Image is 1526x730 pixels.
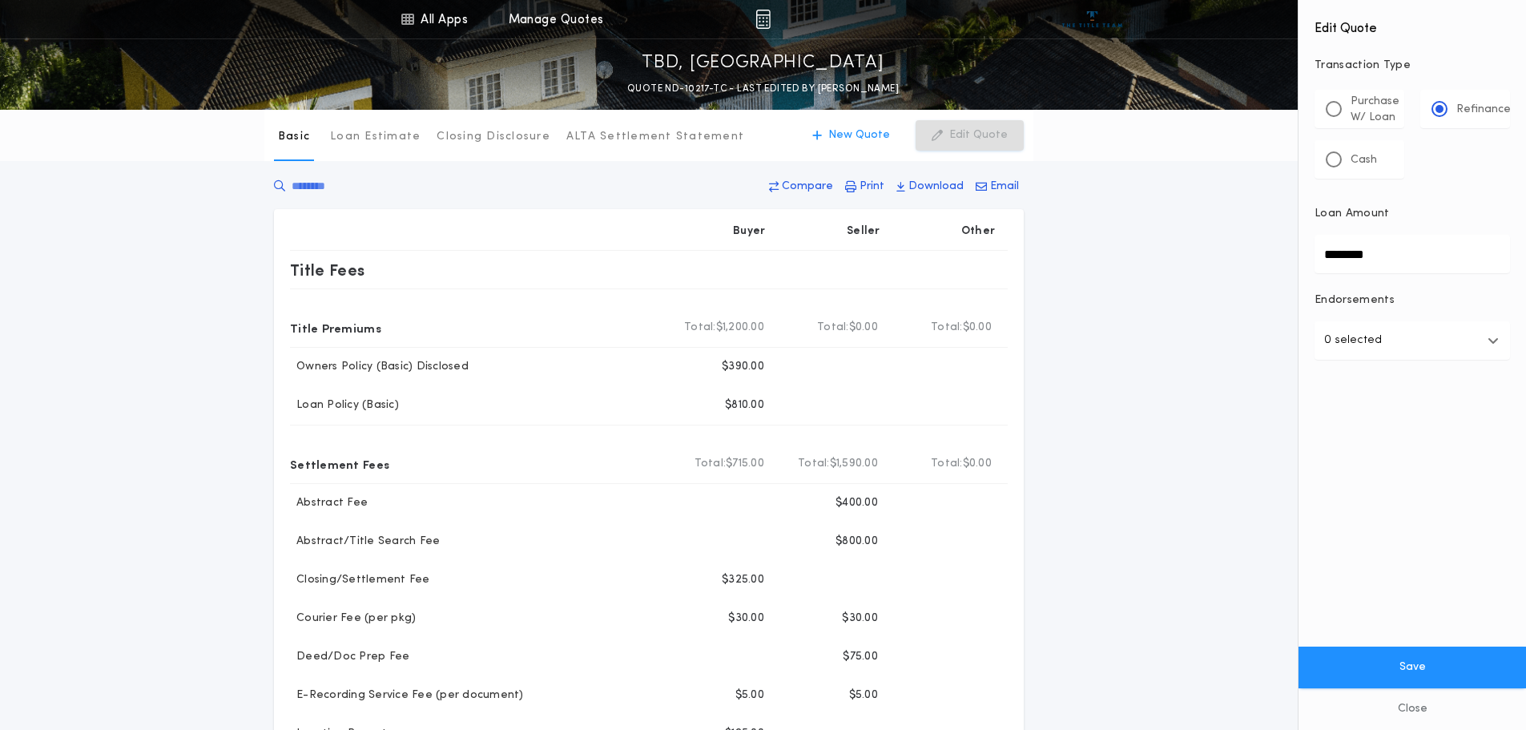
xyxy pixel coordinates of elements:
[695,456,727,472] b: Total:
[1299,647,1526,688] button: Save
[961,224,995,240] p: Other
[278,129,310,145] p: Basic
[892,172,968,201] button: Download
[290,688,524,704] p: E-Recording Service Fee (per document)
[843,649,878,665] p: $75.00
[847,224,880,240] p: Seller
[330,129,421,145] p: Loan Estimate
[1299,688,1526,730] button: Close
[290,534,440,550] p: Abstract/Title Search Fee
[860,179,884,195] p: Print
[726,456,764,472] span: $715.00
[840,172,889,201] button: Print
[627,81,899,97] p: QUOTE ND-10217-TC - LAST EDITED BY [PERSON_NAME]
[290,495,368,511] p: Abstract Fee
[835,534,878,550] p: $800.00
[725,397,764,413] p: $810.00
[916,120,1024,151] button: Edit Quote
[290,572,430,588] p: Closing/Settlement Fee
[1062,11,1122,27] img: vs-icon
[722,572,764,588] p: $325.00
[728,611,764,627] p: $30.00
[290,315,381,341] p: Title Premiums
[722,359,764,375] p: $390.00
[735,688,764,704] p: $5.00
[290,359,469,375] p: Owners Policy (Basic) Disclosed
[817,320,849,336] b: Total:
[971,172,1024,201] button: Email
[1351,94,1399,126] p: Purchase W/ Loan
[290,649,409,665] p: Deed/Doc Prep Fee
[1315,58,1510,74] p: Transaction Type
[684,320,716,336] b: Total:
[290,611,416,627] p: Courier Fee (per pkg)
[782,179,833,195] p: Compare
[437,129,550,145] p: Closing Disclosure
[290,257,365,283] p: Title Fees
[1351,152,1377,168] p: Cash
[733,224,765,240] p: Buyer
[1315,235,1510,273] input: Loan Amount
[1315,292,1510,309] p: Endorsements
[1315,321,1510,360] button: 0 selected
[842,611,878,627] p: $30.00
[290,451,389,477] p: Settlement Fees
[990,179,1019,195] p: Email
[764,172,838,201] button: Compare
[830,456,878,472] span: $1,590.00
[1315,206,1390,222] p: Loan Amount
[566,129,744,145] p: ALTA Settlement Statement
[949,127,1008,143] p: Edit Quote
[931,320,963,336] b: Total:
[963,456,992,472] span: $0.00
[1456,102,1511,118] p: Refinance
[849,320,878,336] span: $0.00
[931,456,963,472] b: Total:
[849,688,878,704] p: $5.00
[796,120,906,151] button: New Quote
[642,50,884,76] p: TBD, [GEOGRAPHIC_DATA]
[755,10,771,29] img: img
[798,456,830,472] b: Total:
[290,397,399,413] p: Loan Policy (Basic)
[1324,331,1382,350] p: 0 selected
[716,320,764,336] span: $1,200.00
[835,495,878,511] p: $400.00
[828,127,890,143] p: New Quote
[963,320,992,336] span: $0.00
[1315,10,1510,38] h4: Edit Quote
[908,179,964,195] p: Download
